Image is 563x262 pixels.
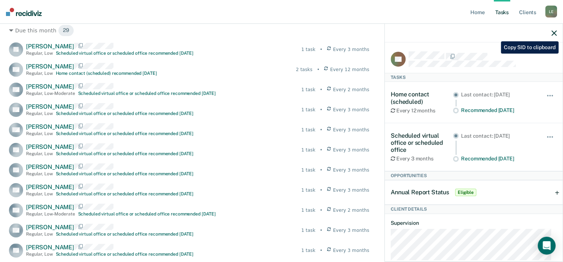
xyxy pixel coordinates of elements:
div: • [320,106,322,113]
div: Tasks [385,73,563,82]
div: Scheduled virtual office or scheduled office recommended [DATE] [56,151,193,156]
div: Scheduled virtual office or scheduled office recommended [DATE] [56,171,193,176]
div: Regular , Low [26,131,53,136]
div: Every 3 months [391,156,453,162]
dt: Supervision [391,220,557,226]
div: 1 task [301,46,316,53]
span: [PERSON_NAME] [26,63,74,70]
span: Every 3 months [333,247,369,254]
span: [PERSON_NAME] [26,123,74,130]
div: 1 task [301,247,316,254]
span: [PERSON_NAME] [26,83,74,90]
div: Every 12 months [391,108,453,114]
div: Regular , Low [26,191,53,196]
div: • [320,167,322,173]
div: • [320,46,322,53]
span: [PERSON_NAME] [26,43,74,50]
span: [PERSON_NAME] [26,163,74,170]
div: Recommended [DATE] [461,107,536,114]
div: • [320,86,322,93]
div: Scheduled virtual office or scheduled office recommended [DATE] [56,231,193,237]
span: Every 3 months [333,147,369,153]
div: 1 task [301,86,316,93]
span: Annual Report Status [391,189,449,196]
div: Regular , Low [26,51,53,56]
div: Home contact (scheduled) recommended [DATE] [56,71,157,76]
span: Eligible [455,189,476,196]
img: Recidiviz [6,8,42,16]
div: 1 task [301,106,316,113]
div: 1 task [301,127,316,133]
div: Regular , Low [26,171,53,176]
div: • [320,227,322,234]
div: 2 tasks [296,66,312,73]
span: [PERSON_NAME] [26,143,74,150]
span: [PERSON_NAME] [26,103,74,110]
span: [PERSON_NAME] [26,224,74,231]
div: Last contact: [DATE] [461,92,536,98]
div: Regular , Low [26,252,53,257]
div: Annual Report StatusEligible [385,180,563,204]
div: Scheduled virtual office or scheduled office recommended [DATE] [78,211,216,217]
div: Scheduled virtual office or scheduled office [391,132,453,154]
div: 1 task [301,207,316,214]
span: Every 2 months [333,207,369,214]
span: Every 2 months [333,86,369,93]
div: • [320,127,322,133]
span: Every 3 months [333,106,369,113]
div: Regular , Low [26,151,53,156]
div: Scheduled virtual office or scheduled office recommended [DATE] [56,252,193,257]
div: 1 task [301,147,316,153]
span: Every 3 months [333,187,369,194]
div: Home contact (scheduled) [391,91,453,105]
span: Every 3 months [333,127,369,133]
div: Scheduled virtual office or scheduled office recommended [DATE] [56,111,193,116]
div: • [320,187,322,194]
div: Scheduled virtual office or scheduled office recommended [DATE] [56,191,193,196]
div: 1 task [301,227,316,234]
div: Scheduled virtual office or scheduled office recommended [DATE] [78,91,216,96]
div: Open Intercom Messenger [538,237,556,255]
div: Scheduled virtual office or scheduled office recommended [DATE] [56,131,193,136]
span: Every 3 months [333,167,369,173]
span: Every 3 months [333,227,369,234]
div: • [320,207,322,214]
div: Regular , Low [26,111,53,116]
div: • [317,66,320,73]
span: Every 3 months [333,46,369,53]
div: Scheduled virtual office or scheduled office recommended [DATE] [56,51,193,56]
span: 29 [58,25,74,36]
div: L E [545,6,557,17]
div: Opportunities [385,171,563,180]
div: Last contact: [DATE] [461,133,536,139]
div: Due this month [9,25,369,36]
span: [PERSON_NAME] [26,204,74,211]
div: Regular , Low [26,71,53,76]
div: Regular , Low-Moderate [26,91,75,96]
div: Client Details [385,205,563,214]
div: • [320,147,322,153]
div: Recommended [DATE] [461,156,536,162]
div: 1 task [301,187,316,194]
span: [PERSON_NAME] [26,183,74,191]
div: 1 task [301,167,316,173]
div: Regular , Low [26,231,53,237]
span: Every 12 months [330,66,369,73]
div: • [320,247,322,254]
div: Regular , Low-Moderate [26,211,75,217]
span: [PERSON_NAME] [26,244,74,251]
